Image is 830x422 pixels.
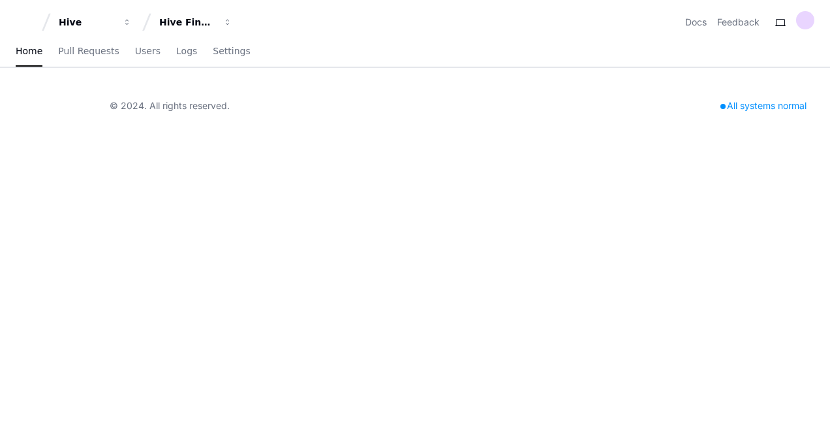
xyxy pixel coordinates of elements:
a: Pull Requests [58,37,119,67]
a: Logs [176,37,197,67]
a: Settings [213,37,250,67]
button: Feedback [717,16,760,29]
span: Logs [176,47,197,55]
span: Settings [213,47,250,55]
div: Hive [59,16,115,29]
a: Docs [685,16,707,29]
button: Hive Financial Systems [154,10,238,34]
div: © 2024. All rights reserved. [110,99,230,112]
span: Home [16,47,42,55]
button: Hive [54,10,137,34]
span: Pull Requests [58,47,119,55]
div: Hive Financial Systems [159,16,215,29]
div: All systems normal [713,97,814,115]
a: Users [135,37,161,67]
a: Home [16,37,42,67]
span: Users [135,47,161,55]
